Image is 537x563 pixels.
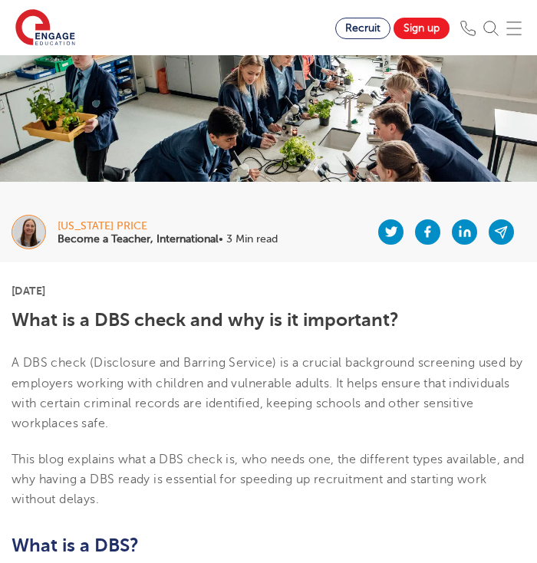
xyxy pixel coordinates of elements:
[12,356,522,430] span: A DBS check (Disclosure and Barring Service) is a crucial background screening used by employers ...
[394,18,450,39] a: Sign up
[58,221,278,232] div: [US_STATE] Price
[483,21,499,36] img: Search
[12,310,525,330] h1: What is a DBS check and why is it important?
[15,9,75,48] img: Engage Education
[12,453,525,507] span: This blog explains what a DBS check is, who needs one, the different types available, and why hav...
[506,21,522,36] img: Mobile Menu
[58,233,219,245] b: Become a Teacher, International
[12,535,139,556] b: What is a DBS?
[12,285,525,296] p: [DATE]
[460,21,476,36] img: Phone
[345,22,381,34] span: Recruit
[335,18,390,39] a: Recruit
[58,234,278,245] p: • 3 Min read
